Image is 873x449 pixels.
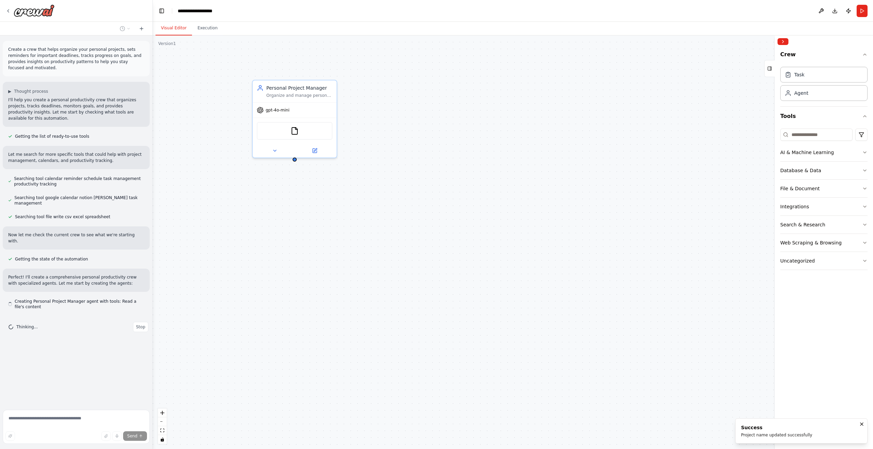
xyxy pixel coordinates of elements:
[127,433,137,439] span: Send
[8,46,144,71] p: Create a crew that helps organize your personal projects, sets reminders for important deadlines,...
[8,89,11,94] span: ▶
[8,151,144,164] p: Let me search for more specific tools that could help with project management, calendars, and pro...
[14,176,144,187] span: Searching tool calendar reminder schedule task management productivity tracking
[780,162,868,179] button: Database & Data
[133,322,148,332] button: Stop
[291,127,299,135] img: FileReadTool
[16,324,38,330] span: Thinking...
[101,431,111,441] button: Upload files
[266,93,332,98] div: Organize and manage personal projects for {user_name}, breaking down complex goals into actionabl...
[295,147,334,155] button: Open in side panel
[780,64,868,106] div: Crew
[123,431,147,441] button: Send
[780,239,842,246] div: Web Scraping & Browsing
[117,25,133,33] button: Switch to previous chat
[780,167,821,174] div: Database & Data
[266,85,332,91] div: Personal Project Manager
[8,97,144,121] p: I'll help you create a personal productivity crew that organizes projects, tracks deadlines, moni...
[741,424,812,431] div: Success
[780,107,868,126] button: Tools
[780,203,809,210] div: Integrations
[158,41,176,46] div: Version 1
[794,71,804,78] div: Task
[794,90,808,96] div: Agent
[14,89,48,94] span: Thought process
[15,299,144,310] span: Creating Personal Project Manager agent with tools: Read a file's content
[158,426,167,435] button: fit view
[14,4,55,17] img: Logo
[158,408,167,417] button: zoom in
[8,89,48,94] button: ▶Thought process
[780,185,820,192] div: File & Document
[15,256,88,262] span: Getting the state of the automation
[780,257,815,264] div: Uncategorized
[158,408,167,444] div: React Flow controls
[266,107,290,113] span: gpt-4o-mini
[741,432,812,438] div: Project name updated successfully
[112,431,122,441] button: Click to speak your automation idea
[780,144,868,161] button: AI & Machine Learning
[5,431,15,441] button: Improve this prompt
[136,324,145,330] span: Stop
[14,195,144,206] span: Searching tool google calendar notion [PERSON_NAME] task management
[780,252,868,270] button: Uncategorized
[780,48,868,64] button: Crew
[780,126,868,275] div: Tools
[252,80,337,158] div: Personal Project ManagerOrganize and manage personal projects for {user_name}, breaking down comp...
[156,21,192,35] button: Visual Editor
[158,435,167,444] button: toggle interactivity
[192,21,223,35] button: Execution
[8,232,144,244] p: Now let me check the current crew to see what we're starting with.
[157,6,166,16] button: Hide left sidebar
[158,417,167,426] button: zoom out
[780,216,868,234] button: Search & Research
[15,134,89,139] span: Getting the list of ready-to-use tools
[780,221,825,228] div: Search & Research
[778,38,788,45] button: Collapse right sidebar
[780,198,868,215] button: Integrations
[772,35,778,449] button: Toggle Sidebar
[136,25,147,33] button: Start a new chat
[780,180,868,197] button: File & Document
[8,274,144,286] p: Perfect! I'll create a comprehensive personal productivity crew with specialized agents. Let me s...
[178,8,227,14] nav: breadcrumb
[780,234,868,252] button: Web Scraping & Browsing
[15,214,110,220] span: Searching tool file write csv excel spreadsheet
[780,149,834,156] div: AI & Machine Learning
